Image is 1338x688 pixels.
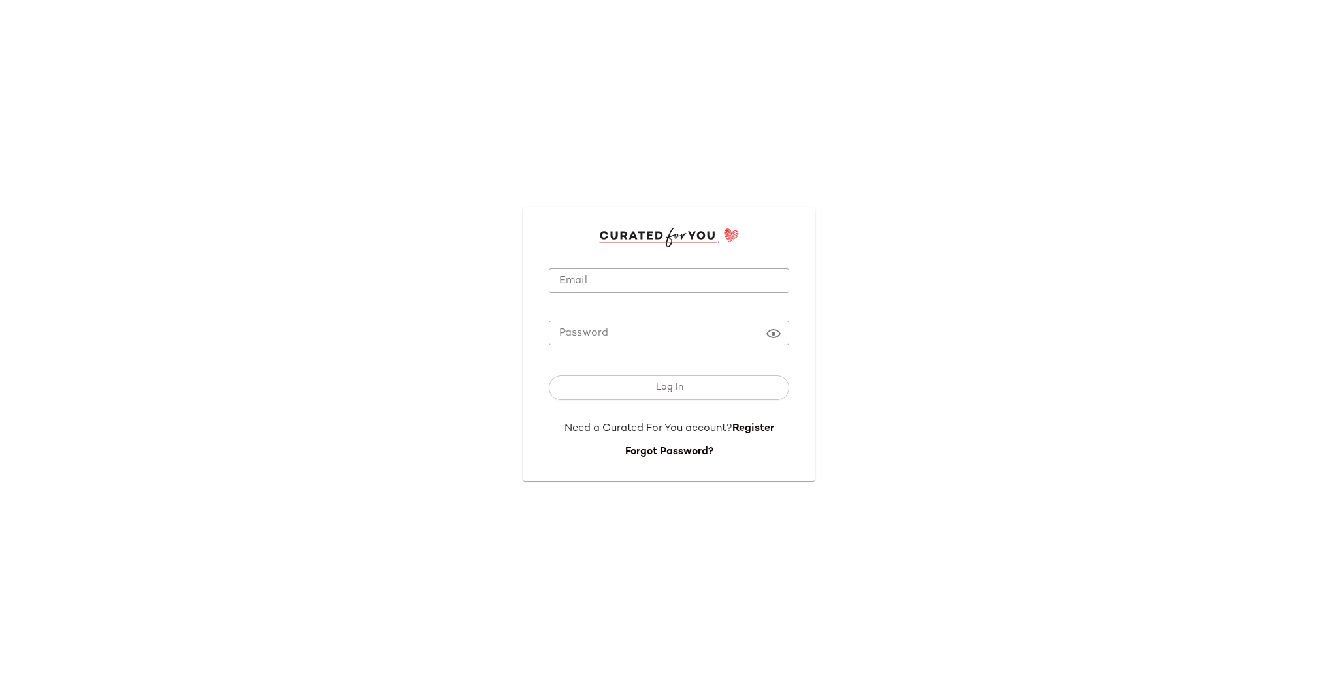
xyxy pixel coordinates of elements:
[655,383,683,393] span: Log In
[732,423,774,434] a: Register
[625,446,713,458] a: Forgot Password?
[564,423,732,434] span: Need a Curated For You account?
[599,228,740,247] img: cfy_login_logo.DGdB1djN.svg
[549,375,789,400] button: Log In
